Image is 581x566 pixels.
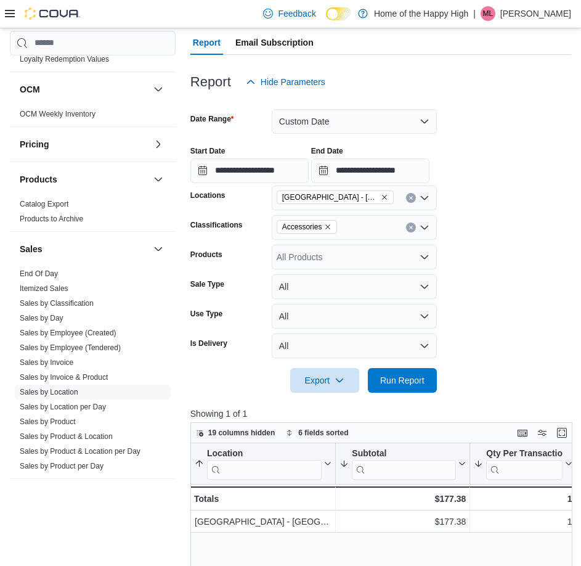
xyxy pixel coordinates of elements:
[311,158,429,183] input: Press the down key to open a popover containing a calendar.
[20,417,76,426] a: Sales by Product
[20,215,83,223] a: Products to Archive
[420,223,429,232] button: Open list of options
[261,76,325,88] span: Hide Parameters
[20,55,109,64] a: Loyalty Redemption Values
[20,388,78,396] a: Sales by Location
[20,54,109,64] span: Loyalty Redemption Values
[195,448,331,479] button: Location
[290,368,359,393] button: Export
[20,243,43,255] h3: Sales
[190,279,224,289] label: Sale Type
[20,358,73,367] a: Sales by Invoice
[272,334,437,358] button: All
[20,447,140,456] a: Sales by Product & Location per Day
[272,304,437,329] button: All
[474,448,572,479] button: Qty Per Transaction
[474,514,572,529] div: 1
[20,313,63,323] span: Sales by Day
[420,193,429,203] button: Open list of options
[272,274,437,299] button: All
[20,138,49,150] h3: Pricing
[20,328,116,338] span: Sales by Employee (Created)
[20,417,76,427] span: Sales by Product
[277,191,394,204] span: Battleford - Battleford Crossing - Fire & Flower
[20,329,116,337] a: Sales by Employee (Created)
[20,200,68,208] a: Catalog Export
[20,109,95,119] span: OCM Weekly Inventory
[481,6,495,21] div: Marsha Lewis
[190,75,231,89] h3: Report
[190,250,222,260] label: Products
[194,491,331,506] div: Totals
[282,191,378,203] span: [GEOGRAPHIC_DATA] - [GEOGRAPHIC_DATA] - Fire & Flower
[406,193,416,203] button: Clear input
[352,448,456,459] div: Subtotal
[20,138,148,150] button: Pricing
[20,403,106,411] a: Sales by Location per Day
[207,448,322,479] div: Location
[20,284,68,293] a: Itemized Sales
[339,448,466,479] button: Subtotal
[193,30,221,55] span: Report
[282,221,322,233] span: Accessories
[20,199,68,209] span: Catalog Export
[191,425,280,440] button: 19 columns hidden
[20,343,121,352] a: Sales by Employee (Tendered)
[190,408,577,420] p: Showing 1 of 1
[151,172,166,187] button: Products
[20,372,108,382] span: Sales by Invoice & Product
[20,269,58,279] span: End Of Day
[20,314,63,322] a: Sales by Day
[190,114,234,124] label: Date Range
[486,448,562,479] div: Qty Per Transaction
[272,109,437,134] button: Custom Date
[406,223,416,232] button: Clear input
[151,137,166,152] button: Pricing
[483,6,494,21] span: ML
[235,30,314,55] span: Email Subscription
[258,1,320,26] a: Feedback
[298,428,348,438] span: 6 fields sorted
[208,428,275,438] span: 19 columns hidden
[20,343,121,353] span: Sales by Employee (Tendered)
[151,242,166,256] button: Sales
[20,173,148,186] button: Products
[190,338,227,348] label: Is Delivery
[277,220,338,234] span: Accessories
[339,491,466,506] div: $177.38
[241,70,330,94] button: Hide Parameters
[20,461,104,471] span: Sales by Product per Day
[311,146,343,156] label: End Date
[195,514,331,529] div: [GEOGRAPHIC_DATA] - [GEOGRAPHIC_DATA] - Fire & Flower
[10,107,176,126] div: OCM
[20,298,94,308] span: Sales by Classification
[278,7,315,20] span: Feedback
[420,252,429,262] button: Open list of options
[352,448,456,479] div: Subtotal
[474,491,572,506] div: 1
[535,425,550,440] button: Display options
[20,243,148,255] button: Sales
[190,158,309,183] input: Press the down key to open a popover containing a calendar.
[20,173,57,186] h3: Products
[190,220,243,230] label: Classifications
[20,373,108,382] a: Sales by Invoice & Product
[473,6,476,21] p: |
[281,425,353,440] button: 6 fields sorted
[10,197,176,231] div: Products
[374,6,468,21] p: Home of the Happy High
[20,214,83,224] span: Products to Archive
[339,514,466,529] div: $177.38
[20,432,113,441] a: Sales by Product & Location
[20,83,40,96] h3: OCM
[20,269,58,278] a: End Of Day
[380,374,425,387] span: Run Report
[20,387,78,397] span: Sales by Location
[368,368,437,393] button: Run Report
[10,266,176,478] div: Sales
[486,448,562,459] div: Qty Per Transaction
[207,448,322,459] div: Location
